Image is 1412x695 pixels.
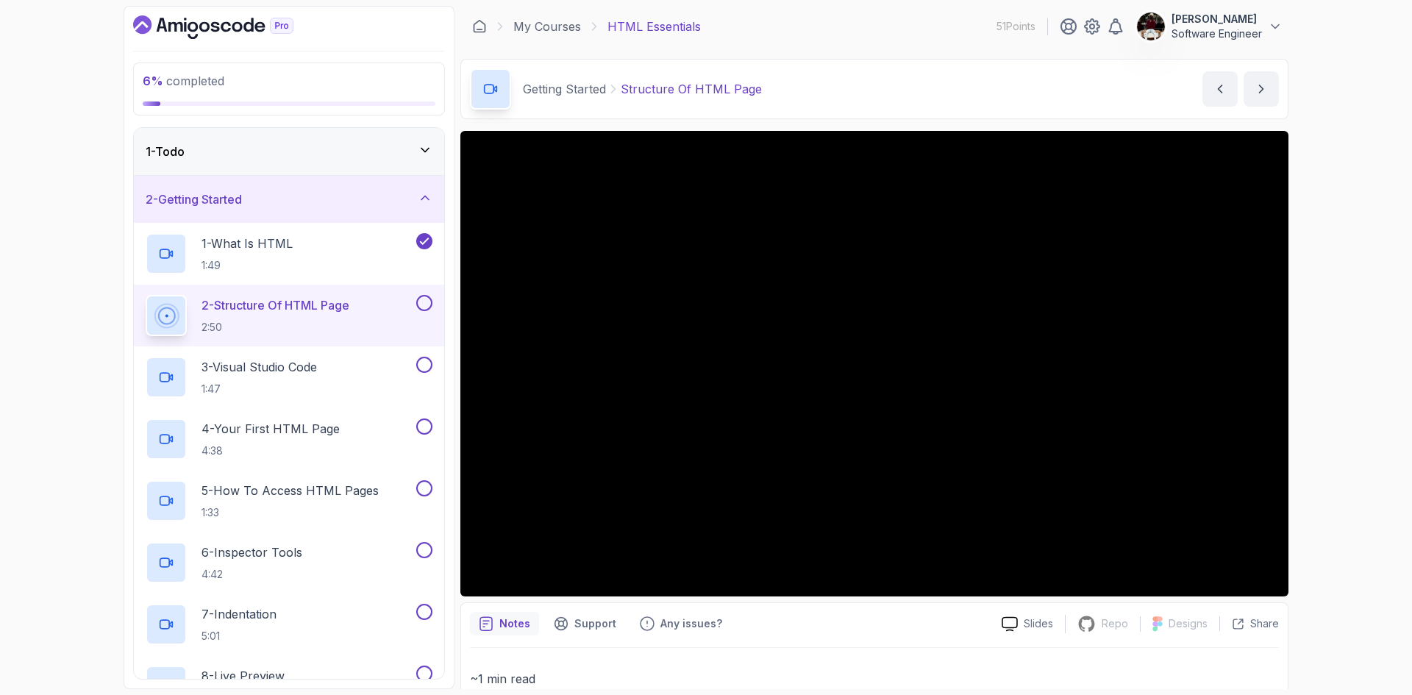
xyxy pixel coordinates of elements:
[202,235,293,252] p: 1 - What Is HTML
[146,190,242,208] h3: 2 - Getting Started
[472,19,487,34] a: Dashboard
[1250,616,1279,631] p: Share
[607,18,701,35] p: HTML Essentials
[513,18,581,35] a: My Courses
[1024,616,1053,631] p: Slides
[202,629,277,644] p: 5:01
[202,296,349,314] p: 2 - Structure Of HTML Page
[202,420,340,438] p: 4 - Your First HTML Page
[660,616,722,631] p: Any issues?
[134,128,444,175] button: 1-Todo
[499,616,530,631] p: Notes
[621,80,762,98] p: Structure Of HTML Page
[143,74,224,88] span: completed
[202,358,317,376] p: 3 - Visual Studio Code
[202,605,277,623] p: 7 - Indentation
[1137,13,1165,40] img: user profile image
[1244,71,1279,107] button: next content
[202,443,340,458] p: 4:38
[146,143,185,160] h3: 1 - Todo
[1172,26,1262,41] p: Software Engineer
[146,604,432,645] button: 7-Indentation5:01
[1169,616,1208,631] p: Designs
[545,612,625,635] button: Support button
[202,258,293,273] p: 1:49
[460,131,1288,596] iframe: 3 - Structrure Of HTML Page
[202,543,302,561] p: 6 - Inspector Tools
[146,233,432,274] button: 1-What Is HTML1:49
[470,669,1279,689] p: ~1 min read
[1136,12,1283,41] button: user profile image[PERSON_NAME]Software Engineer
[1202,71,1238,107] button: previous content
[574,616,616,631] p: Support
[631,612,731,635] button: Feedback button
[146,295,432,336] button: 2-Structure Of HTML Page2:50
[146,480,432,521] button: 5-How To Access HTML Pages1:33
[202,382,317,396] p: 1:47
[202,320,349,335] p: 2:50
[134,176,444,223] button: 2-Getting Started
[133,15,327,39] a: Dashboard
[470,612,539,635] button: notes button
[990,616,1065,632] a: Slides
[146,418,432,460] button: 4-Your First HTML Page4:38
[1102,616,1128,631] p: Repo
[202,667,285,685] p: 8 - Live Preview
[996,19,1035,34] p: 51 Points
[146,357,432,398] button: 3-Visual Studio Code1:47
[146,542,432,583] button: 6-Inspector Tools4:42
[1219,616,1279,631] button: Share
[202,567,302,582] p: 4:42
[202,482,379,499] p: 5 - How To Access HTML Pages
[1172,12,1262,26] p: [PERSON_NAME]
[143,74,163,88] span: 6 %
[202,505,379,520] p: 1:33
[523,80,606,98] p: Getting Started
